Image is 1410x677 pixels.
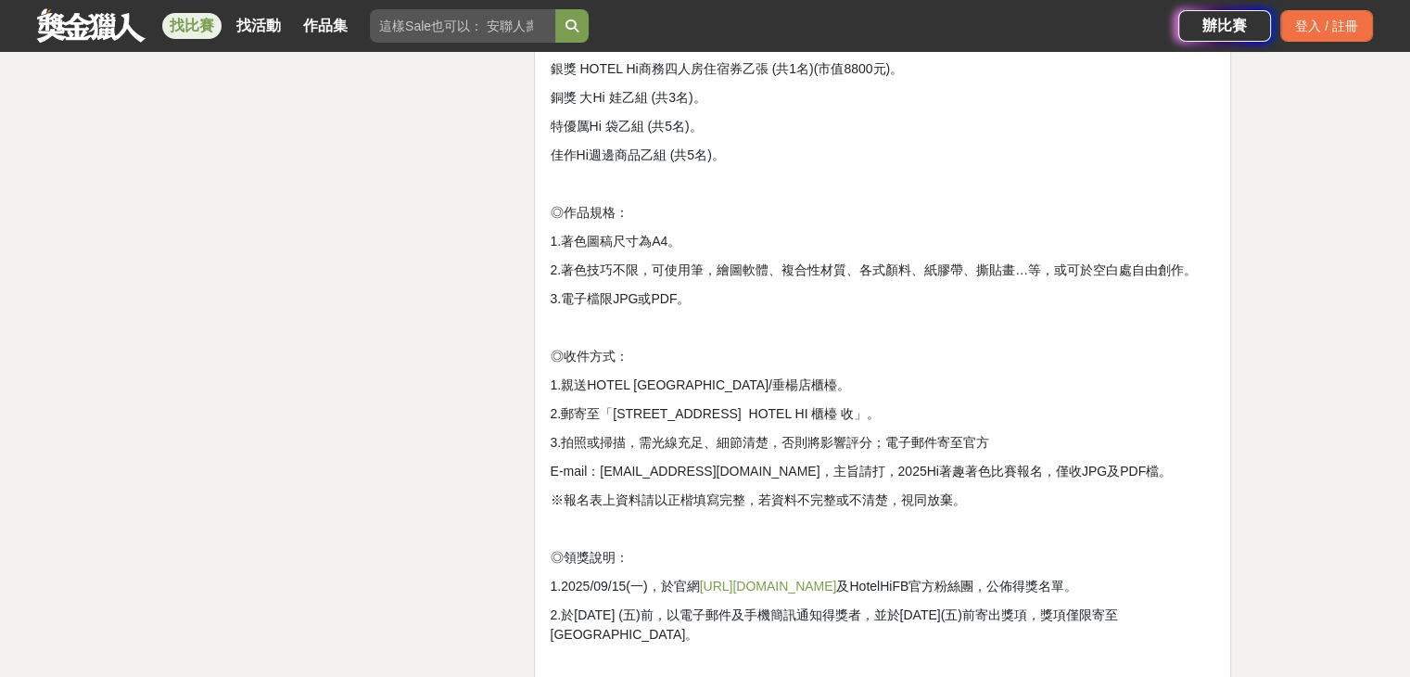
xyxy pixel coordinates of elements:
span: 銀獎 HOTEL Hi商務四人房住宿券乙張 (共1名)(市值8800元)。 [550,61,903,76]
span: FB官方粉絲團 [892,579,973,594]
a: 作品集 [296,13,355,39]
span: 1.著色圖稿尺寸為A4。 [550,234,680,249]
span: 特優 [550,119,576,134]
span: Hi週邊商品乙組 (共5名)。 [576,147,724,162]
a: [URL][DOMAIN_NAME] [700,579,837,594]
span: E-mail：[EMAIL_ADDRESS][DOMAIN_NAME]，主旨請打，2025Hi著趣著色比賽報名，僅收JPG及PDF檔。 [550,464,1172,479]
span: 1.2025/09/15(一)，於官網 及HotelHi [550,579,892,594]
span: ，公佈得獎名單。 [973,579,1077,594]
div: 登入 / 註冊 [1280,10,1373,42]
a: 找活動 [229,13,288,39]
span: ◎收件方式： [550,349,628,364]
input: 這樣Sale也可以： 安聯人壽創意銷售法募集 [370,9,555,43]
span: ◎領獎說明： [550,550,628,565]
span: ◎作品規格： [550,205,628,220]
span: 2.著色技巧不限，可使用筆，繪圖軟體、複合性材質、各式顏料、紙膠帶、撕貼畫…等，或可於空白處自由創作。 [550,262,1197,277]
a: 找比賽 [162,13,222,39]
span: 銅獎 大Hi 娃乙組 (共3名)。 [550,90,705,105]
span: 佳作 [550,147,576,162]
a: 辦比賽 [1178,10,1271,42]
span: ※報名表上資料請以正楷填寫完整，若資料不完整或不清楚，視同放棄。 [550,492,965,507]
span: 1.親送HOTEL [GEOGRAPHIC_DATA]/垂楊店櫃檯。 [550,377,849,392]
span: 3.拍照或掃描，需光線充足、細節清楚，否則將影響評分；電子郵件寄至官方 [550,435,989,450]
span: 2.於[DATE] (五)前，以電子郵件及手機簡訊通知得獎者，並於[DATE](五)前寄出獎項，獎項僅限寄至[GEOGRAPHIC_DATA]。 [550,607,1117,642]
span: 厲Hi 袋乙組 (共5名)。 [576,119,702,134]
span: 2.郵寄至「[STREET_ADDRESS] HOTEL HI 櫃檯 收」。 [550,406,880,421]
span: 3.電子檔限JPG或PDF。 [550,291,690,306]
